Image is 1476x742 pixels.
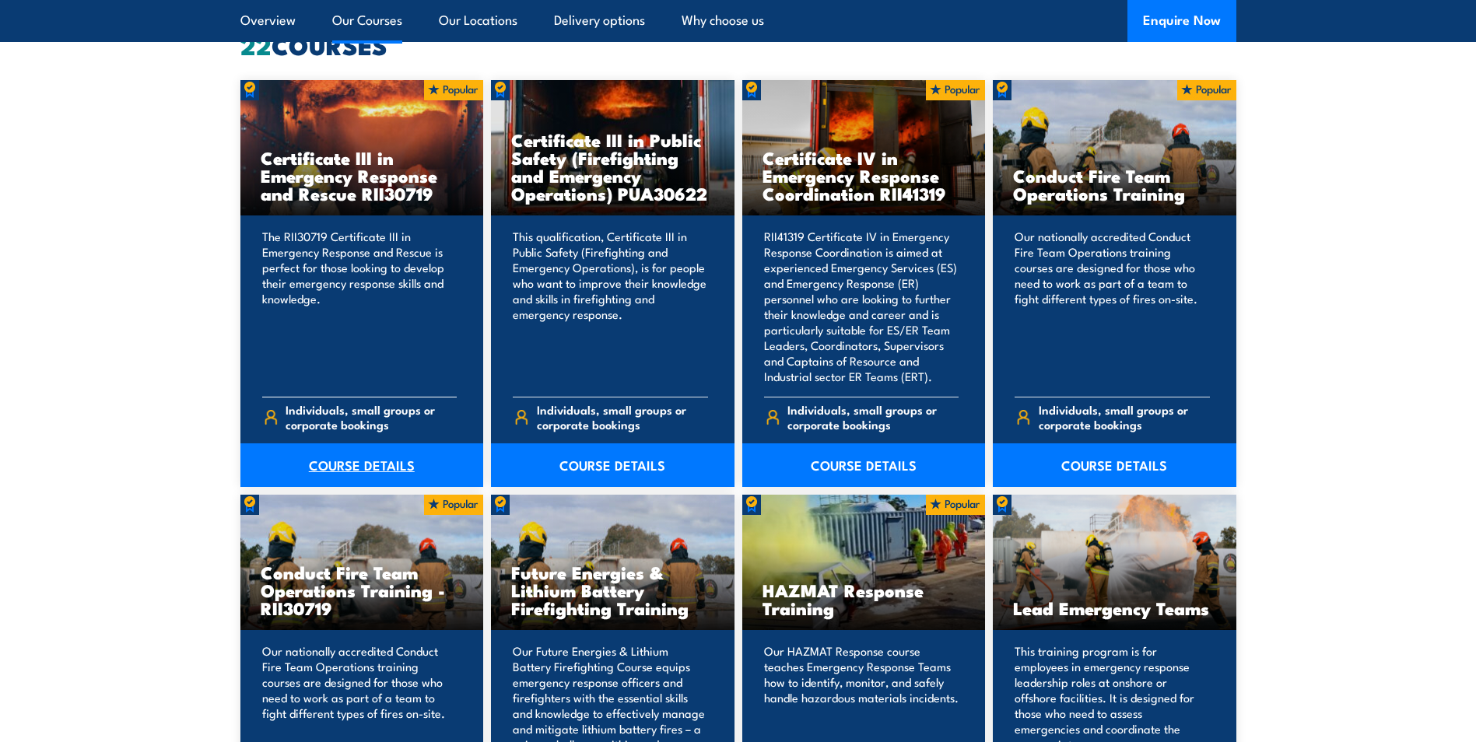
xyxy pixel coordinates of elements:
a: COURSE DETAILS [491,443,734,487]
p: RII41319 Certificate IV in Emergency Response Coordination is aimed at experienced Emergency Serv... [764,229,959,384]
p: This qualification, Certificate III in Public Safety (Firefighting and Emergency Operations), is ... [513,229,708,384]
strong: 22 [240,25,272,64]
span: Individuals, small groups or corporate bookings [286,402,457,432]
h3: Conduct Fire Team Operations Training [1013,166,1216,202]
h2: COURSES [240,33,1236,55]
h3: Lead Emergency Teams [1013,599,1216,617]
span: Individuals, small groups or corporate bookings [1039,402,1210,432]
h3: Future Energies & Lithium Battery Firefighting Training [511,563,714,617]
h3: Certificate IV in Emergency Response Coordination RII41319 [763,149,966,202]
h3: Conduct Fire Team Operations Training - RII30719 [261,563,464,617]
a: COURSE DETAILS [742,443,986,487]
h3: Certificate III in Emergency Response and Rescue RII30719 [261,149,464,202]
h3: Certificate III in Public Safety (Firefighting and Emergency Operations) PUA30622 [511,131,714,202]
p: Our nationally accredited Conduct Fire Team Operations training courses are designed for those wh... [1015,229,1210,384]
a: COURSE DETAILS [993,443,1236,487]
p: The RII30719 Certificate III in Emergency Response and Rescue is perfect for those looking to dev... [262,229,458,384]
a: COURSE DETAILS [240,443,484,487]
h3: HAZMAT Response Training [763,581,966,617]
span: Individuals, small groups or corporate bookings [537,402,708,432]
span: Individuals, small groups or corporate bookings [787,402,959,432]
